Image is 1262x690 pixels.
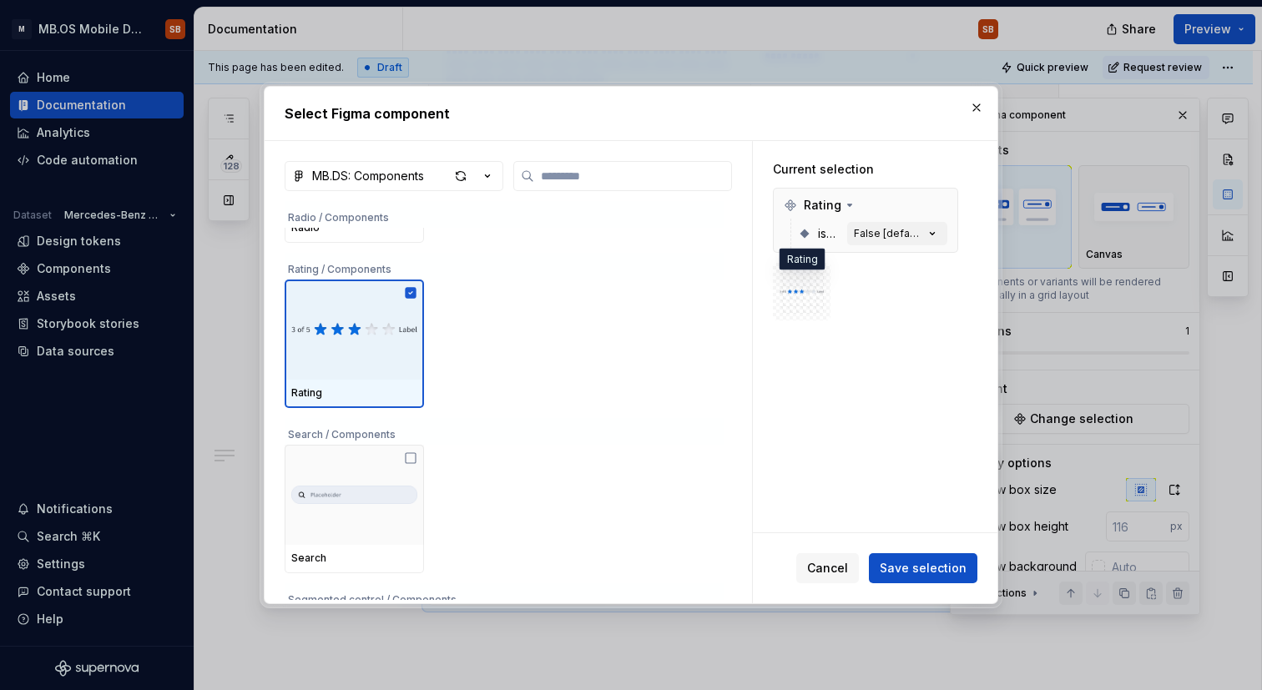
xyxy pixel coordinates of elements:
div: Search / Components [285,418,724,445]
div: Segmented control / Components [285,583,724,610]
span: Save selection [880,560,967,577]
button: Cancel [796,553,859,583]
div: MB.DS: Components [312,168,424,184]
div: Current selection [773,161,958,178]
div: Radio / Components [285,201,724,228]
div: Rating [777,192,954,219]
h2: Select Figma component [285,103,977,123]
div: Rating / Components [285,253,724,280]
button: Save selection [869,553,977,583]
span: Rating [804,197,841,214]
button: False [default] [847,222,947,245]
div: Radio [291,221,417,234]
button: MB.DS: Components [285,161,503,191]
div: False [default] [854,227,924,240]
div: Rating [780,249,825,270]
div: Search [291,551,417,565]
span: isDisabled [818,225,840,242]
span: Cancel [807,560,848,577]
div: Rating [291,386,417,400]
